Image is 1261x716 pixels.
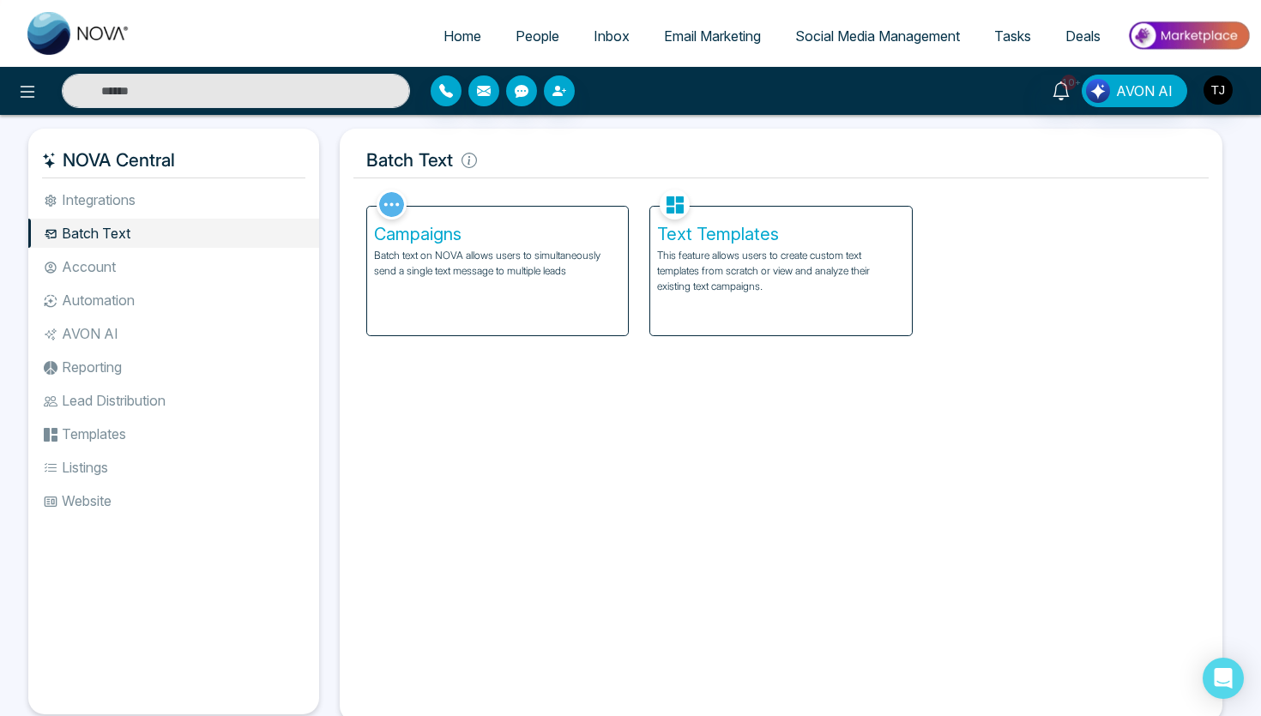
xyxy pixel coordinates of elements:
[28,185,319,214] li: Integrations
[28,286,319,315] li: Automation
[1126,16,1251,55] img: Market-place.gif
[28,352,319,382] li: Reporting
[353,142,1209,178] h5: Batch Text
[28,419,319,448] li: Templates
[1204,75,1233,105] img: User Avatar
[977,20,1048,52] a: Tasks
[1048,20,1118,52] a: Deals
[426,20,498,52] a: Home
[994,27,1031,45] span: Tasks
[377,190,407,220] img: Campaigns
[42,142,305,178] h5: NOVA Central
[28,386,319,415] li: Lead Distribution
[28,453,319,482] li: Listings
[1086,79,1110,103] img: Lead Flow
[647,20,778,52] a: Email Marketing
[28,486,319,515] li: Website
[657,248,904,294] p: This feature allows users to create custom text templates from scratch or view and analyze their ...
[778,20,977,52] a: Social Media Management
[1116,81,1173,101] span: AVON AI
[374,248,621,279] p: Batch text on NOVA allows users to simultaneously send a single text message to multiple leads
[657,224,904,244] h5: Text Templates
[1082,75,1187,107] button: AVON AI
[28,319,319,348] li: AVON AI
[1041,75,1082,105] a: 10+
[27,12,130,55] img: Nova CRM Logo
[28,252,319,281] li: Account
[795,27,960,45] span: Social Media Management
[28,219,319,248] li: Batch Text
[1061,75,1077,90] span: 10+
[516,27,559,45] span: People
[664,27,761,45] span: Email Marketing
[576,20,647,52] a: Inbox
[594,27,630,45] span: Inbox
[443,27,481,45] span: Home
[660,190,690,220] img: Text Templates
[1065,27,1101,45] span: Deals
[374,224,621,244] h5: Campaigns
[1203,658,1244,699] div: Open Intercom Messenger
[498,20,576,52] a: People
